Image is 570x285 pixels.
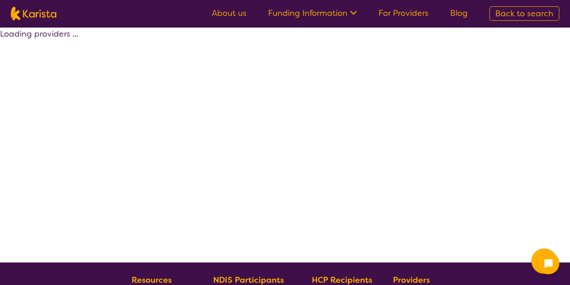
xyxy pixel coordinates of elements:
span: Back to search [495,8,553,19]
img: Karista logo [11,7,56,20]
button: Channel Menu [531,248,556,274]
a: Funding Information [268,8,357,19]
a: Back to search [489,6,559,21]
a: For Providers [378,8,429,19]
a: About us [212,8,246,19]
a: Blog [450,8,468,19]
